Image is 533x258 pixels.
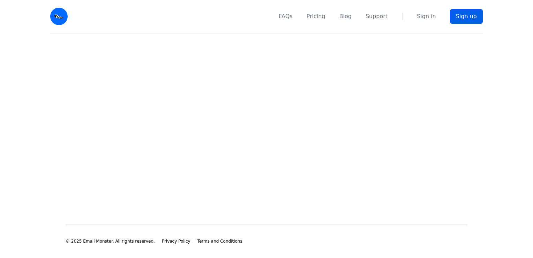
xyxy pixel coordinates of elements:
[197,238,242,244] a: Terms and Conditions
[50,8,68,25] img: Email Monster
[450,9,483,24] a: Sign up
[66,238,155,244] li: © 2025 Email Monster. All rights reserved.
[307,12,325,21] a: Pricing
[162,239,190,244] span: Privacy Policy
[197,239,242,244] span: Terms and Conditions
[417,12,436,21] a: Sign in
[279,12,292,21] a: FAQs
[162,238,190,244] a: Privacy Policy
[366,12,388,21] a: Support
[339,12,352,21] a: Blog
